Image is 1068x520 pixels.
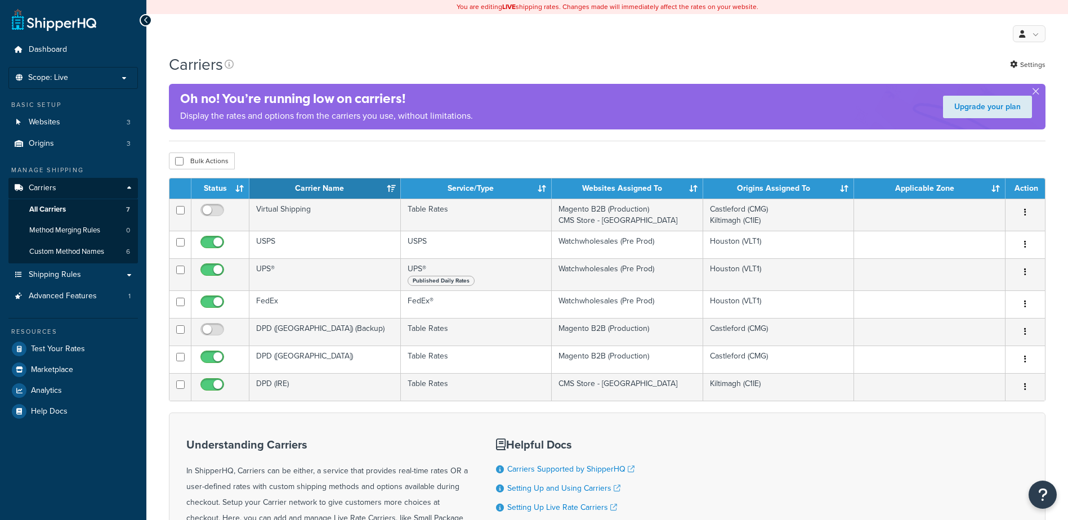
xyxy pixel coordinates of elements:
[126,247,130,257] span: 6
[496,438,643,451] h3: Helpful Docs
[854,178,1006,199] th: Applicable Zone: activate to sort column ascending
[29,139,54,149] span: Origins
[8,133,138,154] a: Origins 3
[249,373,401,401] td: DPD (IRE)
[552,199,703,231] td: Magento B2B (Production) CMS Store - [GEOGRAPHIC_DATA]
[552,318,703,346] td: Magento B2B (Production)
[169,53,223,75] h1: Carriers
[12,8,96,31] a: ShipperHQ Home
[703,231,855,258] td: Houston (VLT1)
[249,318,401,346] td: DPD ([GEOGRAPHIC_DATA]) (Backup)
[703,318,855,346] td: Castleford (CMG)
[401,290,552,318] td: FedEx®
[703,199,855,231] td: Castleford (CMG) Kiltimagh (C1IE)
[8,178,138,263] li: Carriers
[507,482,620,494] a: Setting Up and Using Carriers
[8,112,138,133] a: Websites 3
[408,276,475,286] span: Published Daily Rates
[8,100,138,110] div: Basic Setup
[29,247,104,257] span: Custom Method Names
[126,205,130,214] span: 7
[8,241,138,262] a: Custom Method Names 6
[401,231,552,258] td: USPS
[8,286,138,307] li: Advanced Features
[249,199,401,231] td: Virtual Shipping
[703,373,855,401] td: Kiltimagh (C1IE)
[29,270,81,280] span: Shipping Rules
[8,220,138,241] a: Method Merging Rules 0
[128,292,131,301] span: 1
[507,463,634,475] a: Carriers Supported by ShipperHQ
[191,178,249,199] th: Status: activate to sort column ascending
[8,380,138,401] a: Analytics
[8,360,138,380] a: Marketplace
[552,373,703,401] td: CMS Store - [GEOGRAPHIC_DATA]
[703,258,855,290] td: Houston (VLT1)
[8,133,138,154] li: Origins
[552,346,703,373] td: Magento B2B (Production)
[8,286,138,307] a: Advanced Features 1
[401,373,552,401] td: Table Rates
[552,290,703,318] td: Watchwholesales (Pre Prod)
[8,327,138,337] div: Resources
[507,501,617,513] a: Setting Up Live Rate Carriers
[401,346,552,373] td: Table Rates
[552,258,703,290] td: Watchwholesales (Pre Prod)
[401,199,552,231] td: Table Rates
[249,290,401,318] td: FedEx
[249,178,401,199] th: Carrier Name: activate to sort column ascending
[169,153,235,169] button: Bulk Actions
[29,205,66,214] span: All Carriers
[180,89,473,108] h4: Oh no! You’re running low on carriers!
[31,386,62,396] span: Analytics
[8,178,138,199] a: Carriers
[8,199,138,220] li: All Carriers
[1006,178,1045,199] th: Action
[8,112,138,133] li: Websites
[552,231,703,258] td: Watchwholesales (Pre Prod)
[8,241,138,262] li: Custom Method Names
[1010,57,1045,73] a: Settings
[943,96,1032,118] a: Upgrade your plan
[703,178,855,199] th: Origins Assigned To: activate to sort column ascending
[186,438,468,451] h3: Understanding Carriers
[29,292,97,301] span: Advanced Features
[249,346,401,373] td: DPD ([GEOGRAPHIC_DATA])
[31,365,73,375] span: Marketplace
[29,183,56,193] span: Carriers
[127,139,131,149] span: 3
[29,45,67,55] span: Dashboard
[8,39,138,60] a: Dashboard
[502,2,516,12] b: LIVE
[180,108,473,124] p: Display the rates and options from the carriers you use, without limitations.
[126,226,130,235] span: 0
[8,165,138,175] div: Manage Shipping
[31,407,68,416] span: Help Docs
[401,318,552,346] td: Table Rates
[127,118,131,127] span: 3
[401,178,552,199] th: Service/Type: activate to sort column ascending
[703,346,855,373] td: Castleford (CMG)
[8,339,138,359] a: Test Your Rates
[1029,481,1057,509] button: Open Resource Center
[8,220,138,241] li: Method Merging Rules
[31,344,85,354] span: Test Your Rates
[703,290,855,318] td: Houston (VLT1)
[249,231,401,258] td: USPS
[29,118,60,127] span: Websites
[8,199,138,220] a: All Carriers 7
[401,258,552,290] td: UPS®
[552,178,703,199] th: Websites Assigned To: activate to sort column ascending
[8,265,138,285] a: Shipping Rules
[28,73,68,83] span: Scope: Live
[8,401,138,422] a: Help Docs
[249,258,401,290] td: UPS®
[29,226,100,235] span: Method Merging Rules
